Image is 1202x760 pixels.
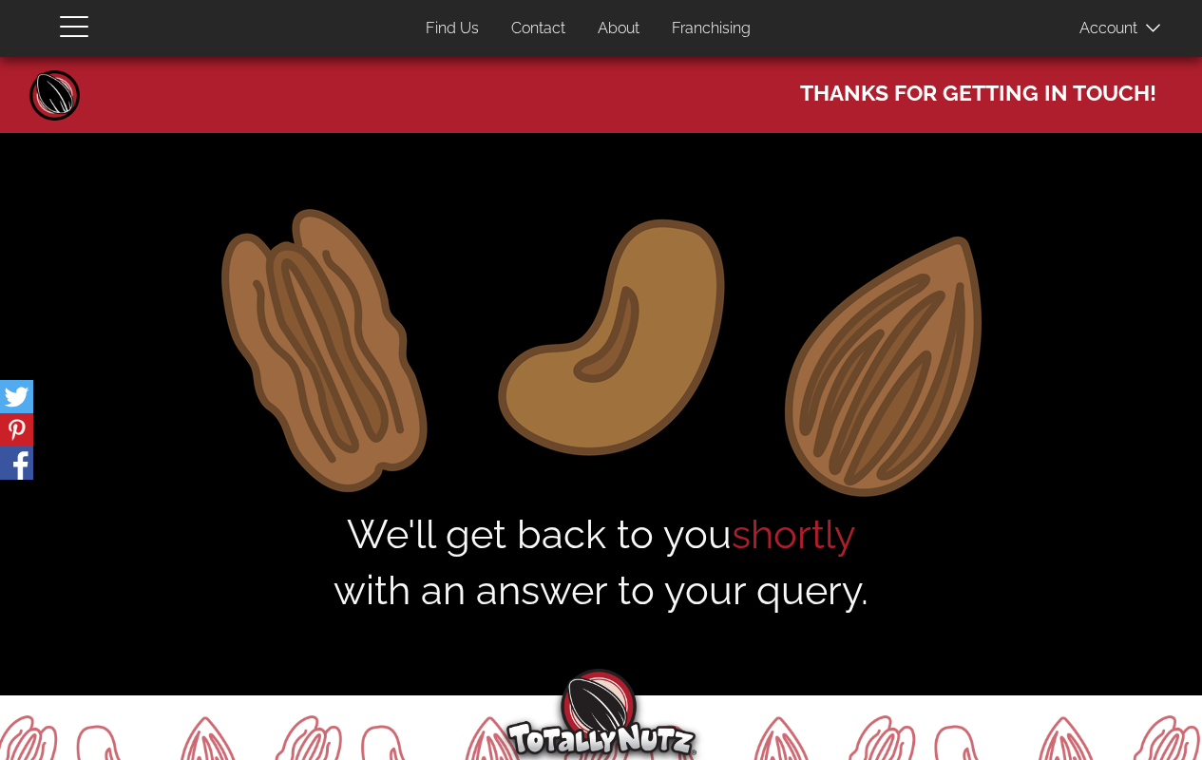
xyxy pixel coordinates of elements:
a: About [583,10,654,47]
span: with an answer to your query. [152,562,1050,618]
img: Totally Nutz Logo [506,669,696,755]
a: Franchising [658,10,765,47]
span: We'll get back to you [152,506,1050,619]
span: Thanks for getting in touch! [800,71,1156,108]
a: Contact [497,10,580,47]
a: Find Us [411,10,493,47]
a: Home [27,66,84,123]
span: shortly [732,511,856,558]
